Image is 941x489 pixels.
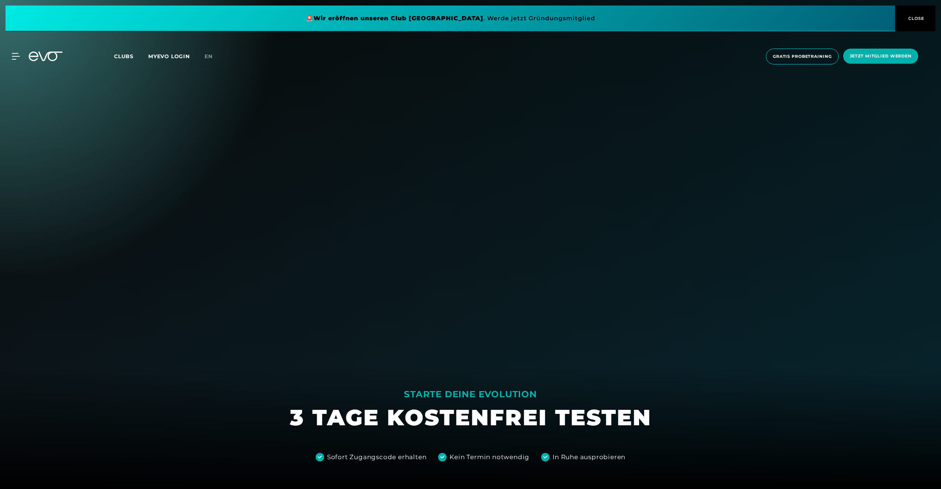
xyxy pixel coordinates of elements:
a: Gratis Probetraining [764,49,841,64]
span: CLOSE [906,15,924,22]
span: en [205,53,213,60]
span: Clubs [114,53,134,60]
h1: 3 TAGE KOSTENFREI TESTEN [290,403,651,432]
div: Sofort Zugangscode erhalten [327,453,427,462]
span: Jetzt Mitglied werden [850,53,912,59]
span: Gratis Probetraining [773,53,832,60]
div: In Ruhe ausprobieren [553,453,625,462]
button: CLOSE [895,6,935,31]
div: STARTE DEINE EVOLUTION [290,388,651,400]
a: MYEVO LOGIN [148,53,190,60]
a: Clubs [114,53,148,60]
a: en [205,52,221,61]
div: Kein Termin notwendig [450,453,529,462]
a: Jetzt Mitglied werden [841,49,920,64]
